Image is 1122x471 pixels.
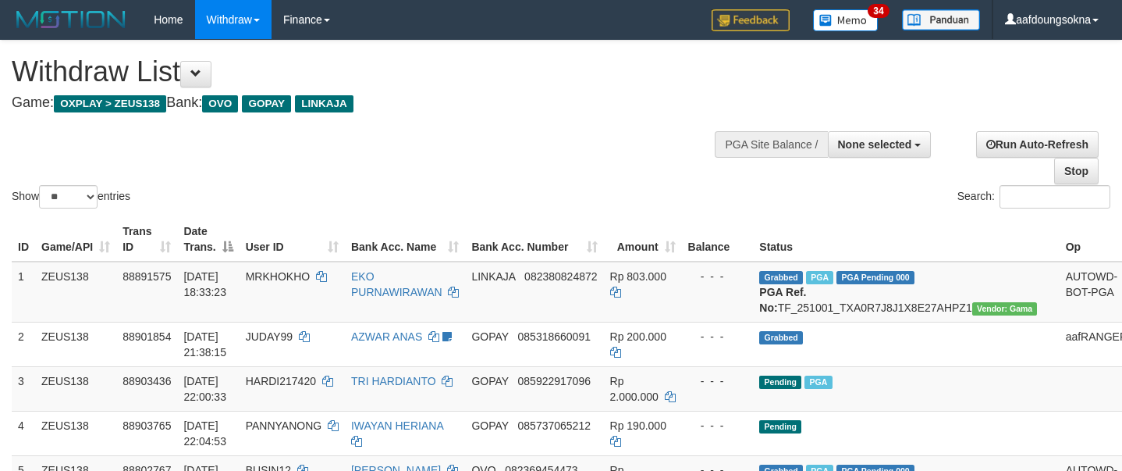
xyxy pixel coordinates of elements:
[183,330,226,359] span: [DATE] 21:38:15
[35,411,116,455] td: ZEUS138
[804,376,832,389] span: Marked by aafsreyleap
[471,375,508,387] span: GOPAY
[753,262,1059,323] td: TF_251001_TXA0R7J8J1X8E27AHPZ1
[836,271,914,284] span: PGA Pending
[524,270,597,283] span: Copy 082380824872 to clipboard
[122,330,171,343] span: 88901854
[715,131,827,158] div: PGA Site Balance /
[345,217,465,262] th: Bank Acc. Name: activate to sort column ascending
[957,185,1110,209] label: Search:
[828,131,932,158] button: None selected
[688,418,747,434] div: - - -
[122,375,171,387] span: 88903436
[518,419,591,432] span: Copy 085737065212 to clipboard
[610,419,666,432] span: Rp 190.000
[518,330,591,343] span: Copy 085318660091 to clipboard
[610,270,666,283] span: Rp 803.000
[518,375,591,387] span: Copy 085922917096 to clipboard
[246,270,310,283] span: MRKHOKHO
[351,375,436,387] a: TRI HARDIANTO
[712,9,790,31] img: Feedback.jpg
[35,262,116,323] td: ZEUS138
[610,375,659,403] span: Rp 2.000.000
[813,9,879,31] img: Button%20Memo.svg
[471,419,508,432] span: GOPAY
[122,419,171,432] span: 88903765
[351,419,443,432] a: IWAYAN HERIANA
[902,9,980,30] img: panduan.png
[1000,185,1110,209] input: Search:
[972,302,1038,316] span: Vendor URL: https://trx31.1velocity.biz
[246,375,316,387] span: HARDI217420
[202,95,238,112] span: OVO
[759,420,801,434] span: Pending
[246,419,322,432] span: PANNYANONG
[12,95,733,111] h4: Game: Bank:
[122,270,171,283] span: 88891575
[838,138,912,151] span: None selected
[12,262,35,323] td: 1
[12,56,733,87] h1: Withdraw List
[54,95,166,112] span: OXPLAY > ZEUS138
[806,271,833,284] span: Marked by aafpengsreynich
[351,270,442,298] a: EKO PURNAWIRAWAN
[12,8,130,31] img: MOTION_logo.png
[242,95,291,112] span: GOPAY
[183,419,226,448] span: [DATE] 22:04:53
[688,329,747,344] div: - - -
[688,269,747,284] div: - - -
[682,217,754,262] th: Balance
[759,286,806,314] b: PGA Ref. No:
[465,217,603,262] th: Bank Acc. Number: activate to sort column ascending
[177,217,239,262] th: Date Trans.: activate to sort column descending
[12,217,35,262] th: ID
[35,322,116,366] td: ZEUS138
[35,366,116,411] td: ZEUS138
[351,330,422,343] a: AZWAR ANAS
[688,373,747,389] div: - - -
[295,95,353,112] span: LINKAJA
[39,185,98,209] select: Showentries
[12,366,35,411] td: 3
[868,4,889,18] span: 34
[753,217,1059,262] th: Status
[12,322,35,366] td: 2
[604,217,682,262] th: Amount: activate to sort column ascending
[610,330,666,343] span: Rp 200.000
[246,330,293,343] span: JUDAY99
[759,271,803,284] span: Grabbed
[759,376,801,389] span: Pending
[183,375,226,403] span: [DATE] 22:00:33
[1054,158,1099,184] a: Stop
[759,331,803,344] span: Grabbed
[976,131,1099,158] a: Run Auto-Refresh
[116,217,177,262] th: Trans ID: activate to sort column ascending
[12,185,130,209] label: Show entries
[183,270,226,298] span: [DATE] 18:33:23
[471,270,515,283] span: LINKAJA
[240,217,345,262] th: User ID: activate to sort column ascending
[12,411,35,455] td: 4
[471,330,508,343] span: GOPAY
[35,217,116,262] th: Game/API: activate to sort column ascending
